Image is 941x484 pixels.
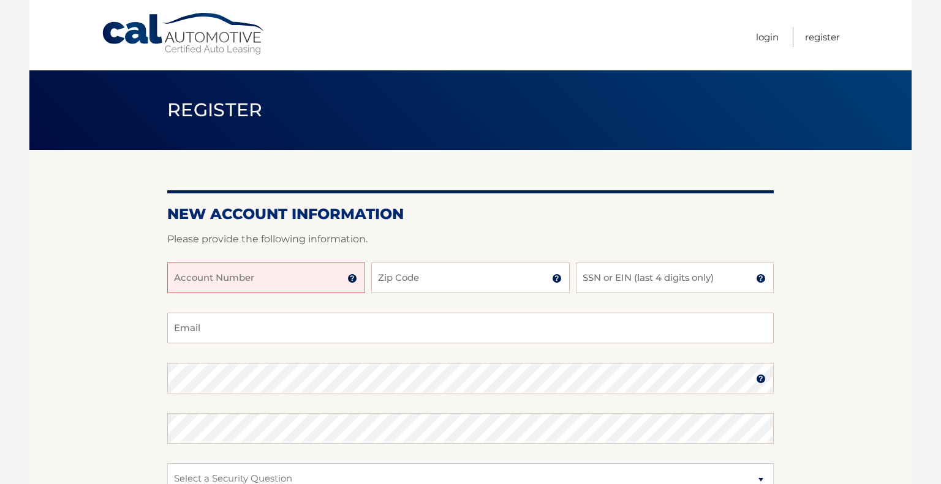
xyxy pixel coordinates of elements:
[167,231,774,248] p: Please provide the following information.
[347,274,357,283] img: tooltip.svg
[167,205,774,223] h2: New Account Information
[167,262,365,293] input: Account Number
[552,274,562,283] img: tooltip.svg
[756,374,766,384] img: tooltip.svg
[576,262,774,293] input: SSN or EIN (last 4 digits only)
[756,27,779,47] a: Login
[805,27,840,47] a: Register
[101,12,266,56] a: Cal Automotive
[371,262,569,293] input: Zip Code
[167,99,263,121] span: Register
[167,313,774,343] input: Email
[756,274,766,283] img: tooltip.svg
